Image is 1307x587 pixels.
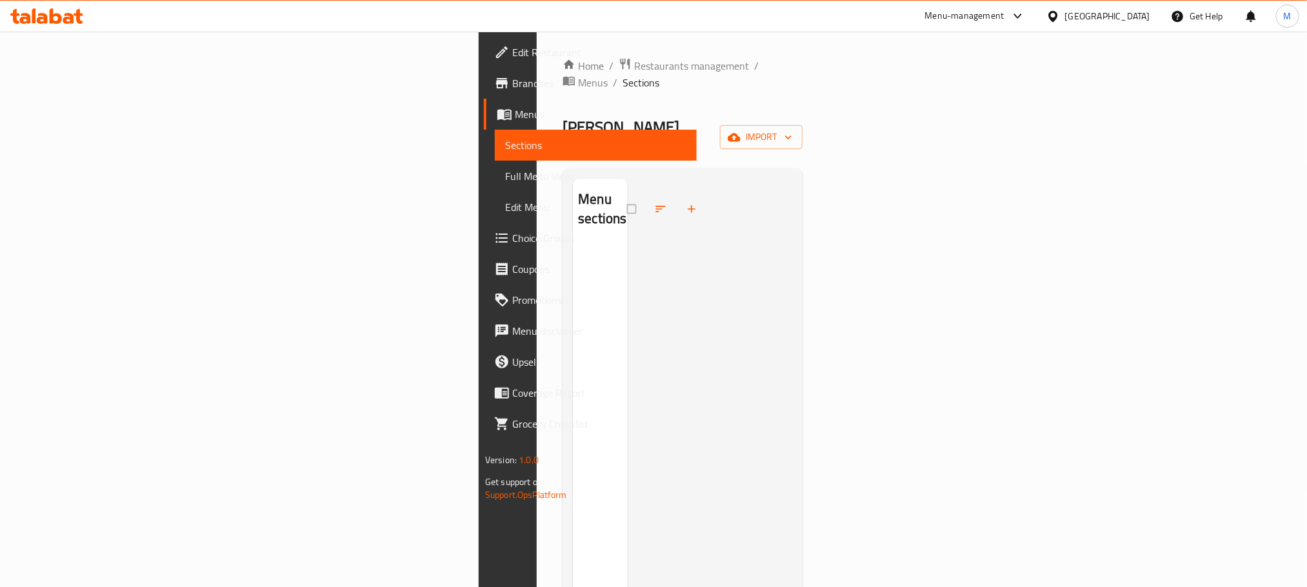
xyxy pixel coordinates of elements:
[495,161,697,192] a: Full Menu View
[484,68,697,99] a: Branches
[730,129,792,145] span: import
[485,473,544,490] span: Get support on:
[484,254,697,284] a: Coupons
[519,452,539,468] span: 1.0.0
[505,168,686,184] span: Full Menu View
[485,486,567,503] a: Support.OpsPlatform
[512,75,686,91] span: Branches
[484,223,697,254] a: Choice Groups
[515,106,686,122] span: Menus
[484,377,697,408] a: Coverage Report
[720,125,803,149] button: import
[495,192,697,223] a: Edit Menu
[484,315,697,346] a: Menu disclaimer
[512,45,686,60] span: Edit Restaurant
[484,99,697,130] a: Menus
[512,261,686,277] span: Coupons
[677,195,708,223] button: Add section
[1065,9,1150,23] div: [GEOGRAPHIC_DATA]
[505,199,686,215] span: Edit Menu
[512,385,686,401] span: Coverage Report
[484,284,697,315] a: Promotions
[495,130,697,161] a: Sections
[512,354,686,370] span: Upsell
[512,416,686,432] span: Grocery Checklist
[484,408,697,439] a: Grocery Checklist
[512,230,686,246] span: Choice Groups
[484,37,697,68] a: Edit Restaurant
[512,292,686,308] span: Promotions
[484,346,697,377] a: Upsell
[485,452,517,468] span: Version:
[754,58,759,74] li: /
[573,240,628,250] nav: Menu sections
[505,137,686,153] span: Sections
[1284,9,1292,23] span: M
[925,8,1004,24] div: Menu-management
[512,323,686,339] span: Menu disclaimer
